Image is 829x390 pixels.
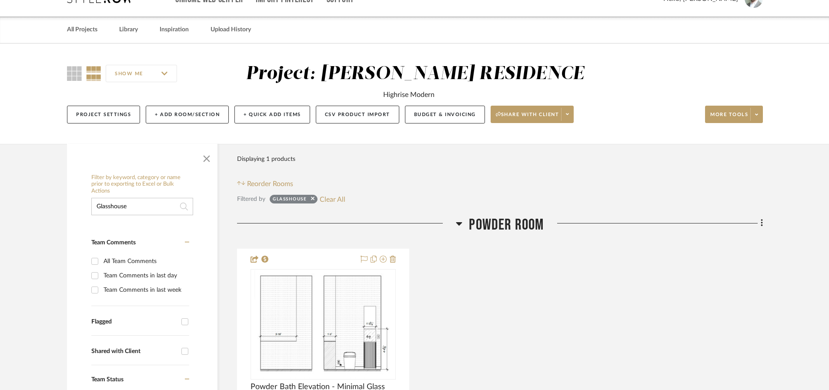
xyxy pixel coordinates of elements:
[273,196,307,205] div: Glasshouse
[91,240,136,246] span: Team Comments
[104,254,187,268] div: All Team Comments
[91,198,193,215] input: Search within 1 results
[67,24,97,36] a: All Projects
[237,150,295,168] div: Displaying 1 products
[237,194,265,204] div: Filtered by
[496,111,559,124] span: Share with client
[316,106,399,123] button: CSV Product Import
[91,174,193,195] h6: Filter by keyword, category or name prior to exporting to Excel or Bulk Actions
[160,24,189,36] a: Inspiration
[104,269,187,283] div: Team Comments in last day
[237,179,293,189] button: Reorder Rooms
[104,283,187,297] div: Team Comments in last week
[254,270,392,379] img: Powder Bath Elevation - Minimal Glass
[211,24,251,36] a: Upload History
[469,216,544,234] span: Powder Room
[710,111,748,124] span: More tools
[91,377,124,383] span: Team Status
[320,193,345,205] button: Clear All
[705,106,763,123] button: More tools
[383,90,435,100] div: Highrise Modern
[67,106,140,123] button: Project Settings
[246,65,584,83] div: Project: [PERSON_NAME] RESIDENCE
[119,24,138,36] a: Library
[405,106,485,123] button: Budget & Invoicing
[91,348,177,355] div: Shared with Client
[146,106,229,123] button: + Add Room/Section
[247,179,293,189] span: Reorder Rooms
[234,106,310,123] button: + Quick Add Items
[91,318,177,326] div: Flagged
[198,148,215,166] button: Close
[491,106,574,123] button: Share with client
